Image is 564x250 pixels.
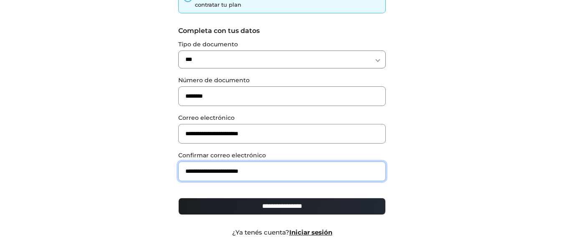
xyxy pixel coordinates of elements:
[178,40,386,49] label: Tipo de documento
[178,151,386,160] label: Confirmar correo electrónico
[178,76,386,85] label: Número de documento
[172,228,392,237] div: ¿Ya tenés cuenta?
[178,114,386,122] label: Correo electrónico
[178,26,386,36] label: Completa con tus datos
[289,228,332,236] a: Iniciar sesión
